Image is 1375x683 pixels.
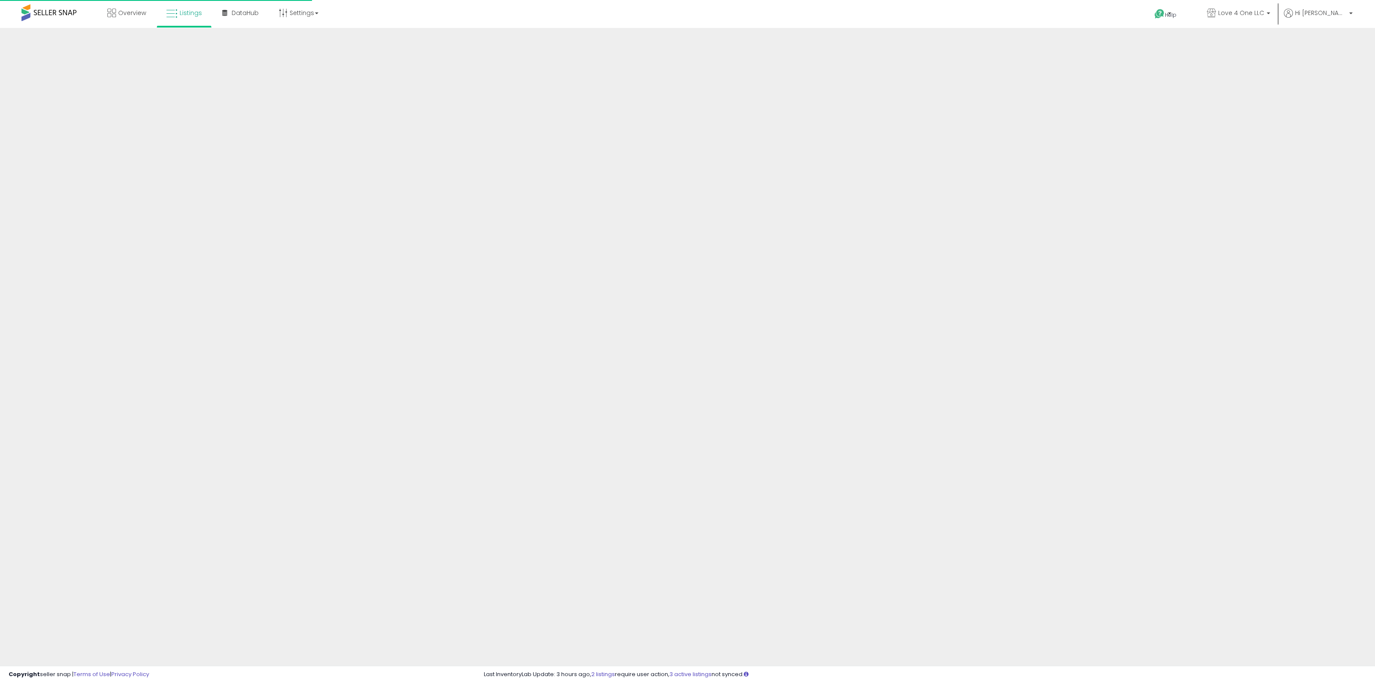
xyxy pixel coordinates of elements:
[1284,9,1353,28] a: Hi [PERSON_NAME]
[1165,11,1176,18] span: Help
[1148,2,1193,28] a: Help
[1218,9,1264,17] span: Love 4 One LLC
[180,9,202,17] span: Listings
[1295,9,1347,17] span: Hi [PERSON_NAME]
[118,9,146,17] span: Overview
[1154,9,1165,19] i: Get Help
[232,9,259,17] span: DataHub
